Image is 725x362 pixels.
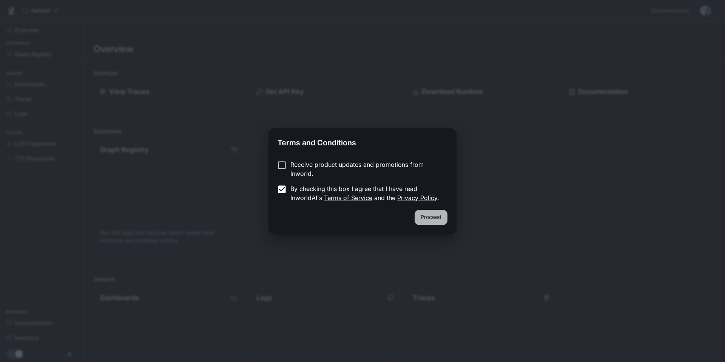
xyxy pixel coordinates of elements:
[415,210,447,225] button: Proceed
[290,160,441,178] p: Receive product updates and promotions from Inworld.
[268,128,457,154] h2: Terms and Conditions
[397,194,437,202] a: Privacy Policy
[324,194,372,202] a: Terms of Service
[290,184,441,202] p: By checking this box I agree that I have read InworldAI's and the .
